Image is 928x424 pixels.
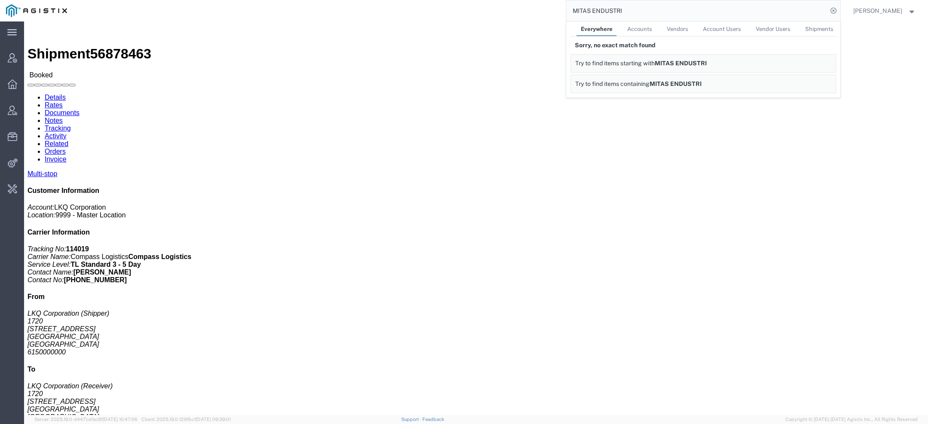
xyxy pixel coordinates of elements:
[141,417,231,422] span: Client: 2025.19.0-129fbcf
[650,80,702,87] span: MITAS ENDUSTRI
[6,4,67,17] img: logo
[655,60,707,67] span: MITAS ENDUSTRI
[571,37,836,54] div: Sorry, no exact match found
[196,417,231,422] span: [DATE] 09:39:01
[422,417,444,422] a: Feedback
[703,26,741,32] span: Account Users
[575,80,650,87] span: Try to find items containing
[853,6,902,15] span: Kaitlyn Hostetler
[756,26,791,32] span: Vendor Users
[34,417,137,422] span: Server: 2025.19.0-d447cefac8f
[24,21,928,415] iframe: FS Legacy Container
[627,26,652,32] span: Accounts
[566,0,827,21] input: Search for shipment number, reference number
[401,417,423,422] a: Support
[667,26,688,32] span: Vendors
[853,6,916,16] button: [PERSON_NAME]
[575,60,655,67] span: Try to find items starting with
[103,417,137,422] span: [DATE] 10:47:06
[581,26,613,32] span: Everywhere
[785,416,918,423] span: Copyright © [DATE]-[DATE] Agistix Inc., All Rights Reserved
[805,26,833,32] span: Shipments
